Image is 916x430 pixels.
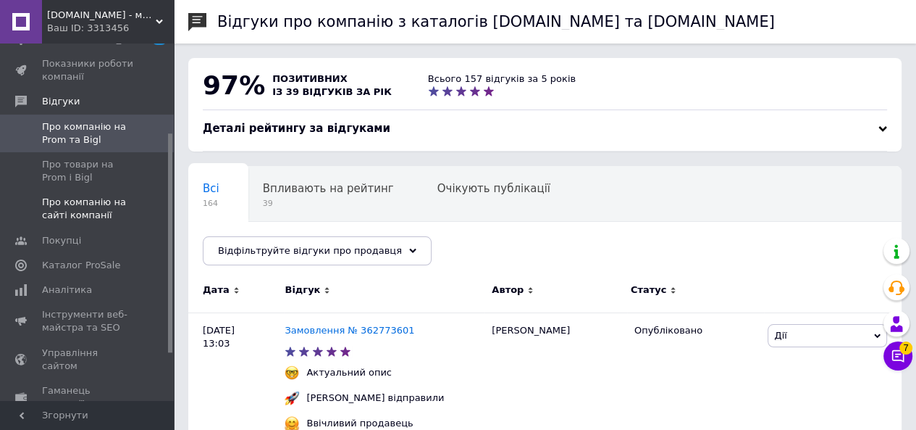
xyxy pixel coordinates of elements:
[203,198,219,209] span: 164
[47,22,174,35] div: Ваш ID: 3313456
[428,73,576,86] div: Всього 157 відгуків за 5 років
[285,365,299,380] img: :nerd_face:
[42,196,134,222] span: Про компанію на сайті компанії
[285,284,320,297] span: Відгук
[272,73,348,84] span: позитивних
[42,284,92,297] span: Аналітика
[218,245,402,256] span: Відфільтруйте відгуки про продавця
[272,86,392,97] span: із 39 відгуків за рік
[303,417,416,430] div: Ввічливий продавець
[774,330,786,341] span: Дії
[634,324,757,337] div: Опубліковано
[303,366,395,379] div: Актуальний опис
[188,222,379,277] div: Опубліковані без коментаря
[47,9,156,22] span: Caswear.store - магазин одягу та взуття
[42,95,80,108] span: Відгуки
[203,182,219,195] span: Всі
[42,259,120,272] span: Каталог ProSale
[263,182,394,195] span: Впливають на рейтинг
[203,70,265,100] span: 97%
[203,121,887,136] div: Деталі рейтингу за відгуками
[263,198,394,209] span: 39
[285,325,414,336] a: Замовлення № 362773601
[437,182,550,195] span: Очікують публікації
[492,284,524,297] span: Автор
[42,308,134,334] span: Інструменти веб-майстра та SEO
[42,158,134,184] span: Про товари на Prom і Bigl
[631,284,667,297] span: Статус
[883,342,912,371] button: Чат з покупцем7
[217,13,775,30] h1: Відгуки про компанію з каталогів [DOMAIN_NAME] та [DOMAIN_NAME]
[203,122,390,135] span: Деталі рейтингу за відгуками
[203,237,350,250] span: Опубліковані без комен...
[899,342,912,355] span: 7
[42,347,134,373] span: Управління сайтом
[285,391,299,405] img: :rocket:
[42,57,134,83] span: Показники роботи компанії
[303,392,448,405] div: [PERSON_NAME] відправили
[42,120,134,146] span: Про компанію на Prom та Bigl
[42,234,81,247] span: Покупці
[42,384,134,410] span: Гаманець компанії
[203,284,230,297] span: Дата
